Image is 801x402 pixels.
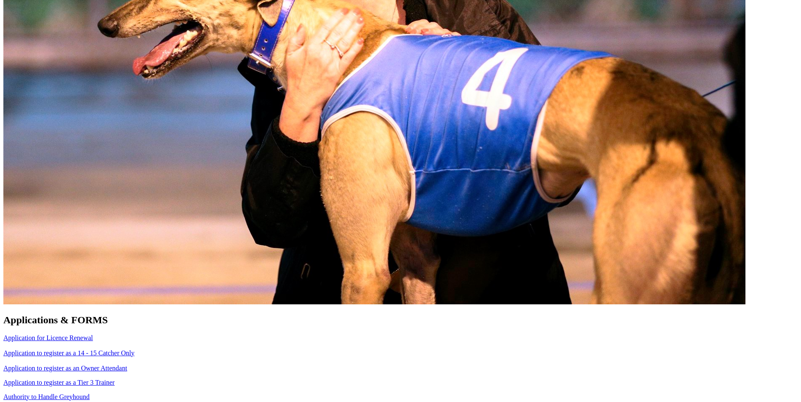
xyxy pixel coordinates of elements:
a: Application to register as a Tier 3 Trainer [3,379,114,386]
a: Application for Licence Renewal [3,334,93,341]
a: Application to register as an Owner Attendant [3,365,127,372]
h2: Applications & FORMS [3,314,798,326]
a: Authority to Handle Greyhound [3,393,90,400]
a: Application to register as a 14 - 15 Catcher Only [3,349,134,357]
